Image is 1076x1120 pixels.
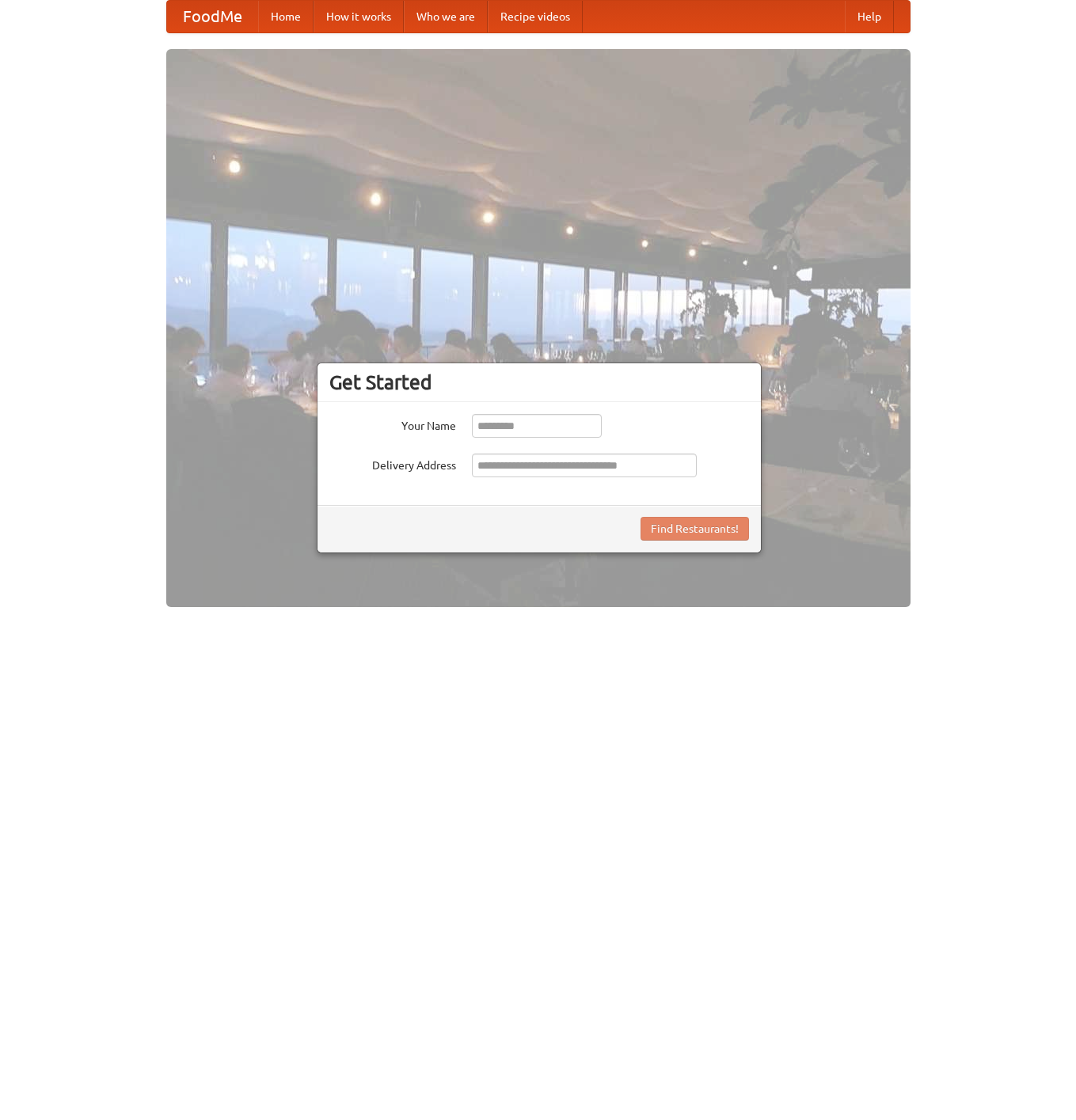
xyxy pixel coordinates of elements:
[488,1,583,32] a: Recipe videos
[641,517,749,541] button: Find Restaurants!
[258,1,314,32] a: Home
[329,370,749,394] h3: Get Started
[329,454,456,473] label: Delivery Address
[329,414,456,434] label: Your Name
[404,1,488,32] a: Who we are
[845,1,894,32] a: Help
[167,1,258,32] a: FoodMe
[314,1,404,32] a: How it works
